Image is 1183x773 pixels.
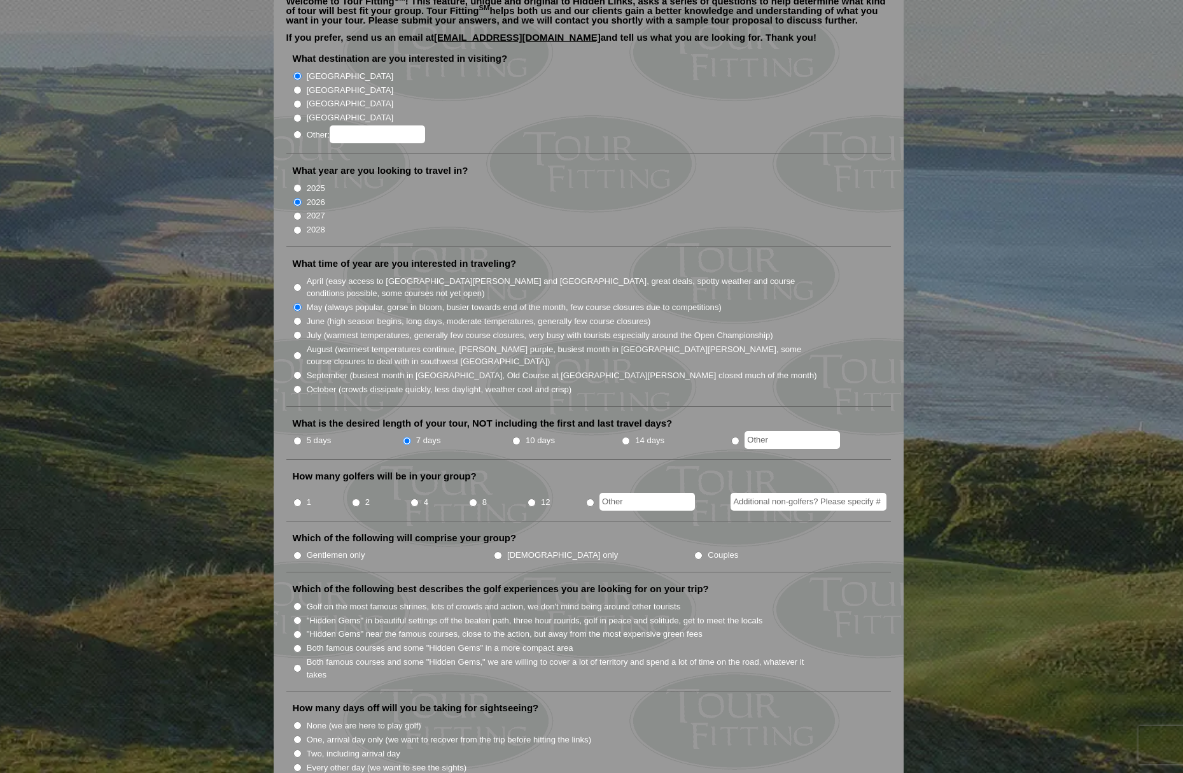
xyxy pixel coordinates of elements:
[307,315,651,328] label: June (high season begins, long days, moderate temperatures, generally few course closures)
[365,496,370,509] label: 2
[307,97,393,110] label: [GEOGRAPHIC_DATA]
[307,369,817,382] label: September (busiest month in [GEOGRAPHIC_DATA], Old Course at [GEOGRAPHIC_DATA][PERSON_NAME] close...
[293,470,477,483] label: How many golfers will be in your group?
[293,417,673,430] label: What is the desired length of your tour, NOT including the first and last travel days?
[307,223,325,236] label: 2028
[307,301,722,314] label: May (always popular, gorse in bloom, busier towards end of the month, few course closures due to ...
[541,496,550,509] label: 12
[307,329,773,342] label: July (warmest temperatures, generally few course closures, very busy with tourists especially aro...
[307,656,818,681] label: Both famous courses and some "Hidden Gems," we are willing to cover a lot of territory and spend ...
[526,434,555,447] label: 10 days
[307,111,393,124] label: [GEOGRAPHIC_DATA]
[307,196,325,209] label: 2026
[307,125,425,143] label: Other:
[307,70,393,83] label: [GEOGRAPHIC_DATA]
[307,182,325,195] label: 2025
[416,434,441,447] label: 7 days
[286,32,891,52] p: If you prefer, send us an email at and tell us what you are looking for. Thank you!
[307,748,400,760] label: Two, including arrival day
[307,614,763,627] label: "Hidden Gems" in beautiful settings off the beaten path, three hour rounds, golf in peace and sol...
[479,4,490,11] sup: SM
[307,84,393,97] label: [GEOGRAPHIC_DATA]
[307,628,703,641] label: "Hidden Gems" near the famous courses, close to the action, but away from the most expensive gree...
[307,383,572,396] label: October (crowds dissipate quickly, less daylight, weather cool and crisp)
[307,434,332,447] label: 5 days
[635,434,664,447] label: 14 days
[424,496,428,509] label: 4
[307,496,311,509] label: 1
[307,275,818,300] label: April (easy access to [GEOGRAPHIC_DATA][PERSON_NAME] and [GEOGRAPHIC_DATA], great deals, spotty w...
[599,493,695,511] input: Other
[307,209,325,222] label: 2027
[434,32,601,43] a: [EMAIL_ADDRESS][DOMAIN_NAME]
[293,257,517,270] label: What time of year are you interested in traveling?
[293,702,539,714] label: How many days off will you be taking for sightseeing?
[745,431,840,449] input: Other
[330,125,425,143] input: Other:
[708,549,738,562] label: Couples
[731,493,886,511] input: Additional non-golfers? Please specify #
[307,734,591,746] label: One, arrival day only (we want to recover from the trip before hitting the links)
[307,343,818,368] label: August (warmest temperatures continue, [PERSON_NAME] purple, busiest month in [GEOGRAPHIC_DATA][P...
[307,600,681,613] label: Golf on the most famous shrines, lots of crowds and action, we don't mind being around other tour...
[307,720,421,732] label: None (we are here to play golf)
[307,549,365,562] label: Gentlemen only
[293,532,517,544] label: Which of the following will comprise your group?
[293,164,468,177] label: What year are you looking to travel in?
[482,496,487,509] label: 8
[293,52,508,65] label: What destination are you interested in visiting?
[507,549,618,562] label: [DEMOGRAPHIC_DATA] only
[307,642,573,655] label: Both famous courses and some "Hidden Gems" in a more compact area
[293,583,709,595] label: Which of the following best describes the golf experiences you are looking for on your trip?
